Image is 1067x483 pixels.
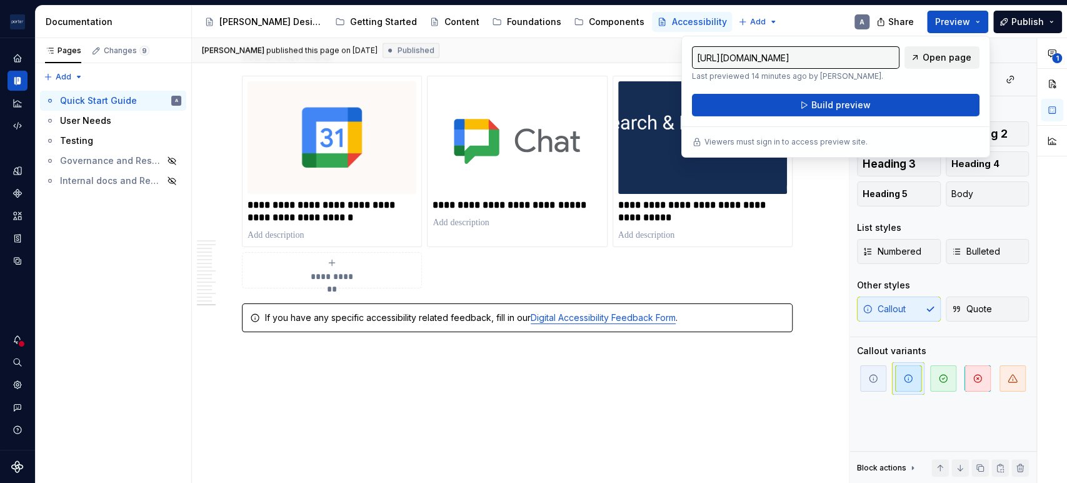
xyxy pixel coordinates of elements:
[40,151,186,171] a: Governance and Resources
[60,114,111,127] div: User Needs
[8,161,28,181] a: Design tokens
[692,94,979,116] button: Build preview
[11,460,24,473] svg: Supernova Logo
[199,9,732,34] div: Page tree
[433,81,601,194] img: f09e2a68-f3cd-4b52-9e95-e2013b6833e5.svg
[8,183,28,203] a: Components
[487,12,566,32] a: Foundations
[40,171,186,191] a: Internal docs and Resources
[652,12,732,32] a: Accessibility
[951,158,999,170] span: Heading 4
[946,239,1029,264] button: Bulleted
[46,16,186,28] div: Documentation
[265,312,784,324] div: If you have any specific accessibility related feedback, fill in our .
[40,131,186,151] a: Testing
[692,71,899,81] p: Last previewed 14 minutes ago by [PERSON_NAME].
[424,12,484,32] a: Content
[857,459,918,477] div: Block actions
[8,375,28,395] a: Settings
[904,46,979,69] a: Open page
[1011,16,1044,28] span: Publish
[60,94,137,107] div: Quick Start Guide
[704,137,868,147] p: Viewers must sign in to access preview site.
[248,81,416,194] img: a6873f97-220e-4c65-a38c-d17172817937.png
[8,330,28,350] button: Notifications
[589,16,644,28] div: Components
[330,12,422,32] a: Getting Started
[863,245,921,258] span: Numbered
[1052,53,1062,63] span: 1
[45,46,81,56] div: Pages
[569,12,649,32] a: Components
[672,16,727,28] div: Accessibility
[811,99,870,111] span: Build preview
[923,51,971,64] span: Open page
[750,17,766,27] span: Add
[946,181,1029,206] button: Body
[40,111,186,131] a: User Needs
[857,151,941,176] button: Heading 3
[104,46,149,56] div: Changes
[219,16,323,28] div: [PERSON_NAME] Design
[951,303,992,315] span: Quote
[8,71,28,91] a: Documentation
[40,91,186,111] a: Quick Start GuideA
[857,221,901,234] div: List styles
[8,48,28,68] a: Home
[8,93,28,113] a: Analytics
[888,16,914,28] span: Share
[618,81,787,194] img: b292b10f-ebac-4344-b36f-6d0b5e2432c3.png
[56,72,71,82] span: Add
[444,16,479,28] div: Content
[266,46,378,56] div: published this page on [DATE]
[857,181,941,206] button: Heading 5
[863,188,908,200] span: Heading 5
[946,297,1029,322] button: Quote
[139,46,149,56] span: 9
[350,16,417,28] div: Getting Started
[857,239,941,264] button: Numbered
[507,16,561,28] div: Foundations
[859,17,864,27] div: A
[8,397,28,417] div: Contact support
[8,228,28,248] a: Storybook stories
[40,68,87,86] button: Add
[60,175,163,187] div: Internal docs and Resources
[946,151,1029,176] button: Heading 4
[857,279,910,292] div: Other styles
[10,14,25,29] img: f0306bc8-3074-41fb-b11c-7d2e8671d5eb.png
[202,46,264,56] span: [PERSON_NAME]
[199,12,328,32] a: [PERSON_NAME] Design
[60,155,163,167] div: Governance and Resources
[993,11,1062,33] button: Publish
[531,312,676,323] a: Digital Accessibility Feedback Form
[8,352,28,372] button: Search ⌘K
[8,206,28,226] a: Assets
[398,46,434,56] span: Published
[60,135,93,147] div: Testing
[40,91,186,191] div: Page tree
[927,11,988,33] button: Preview
[863,158,916,170] span: Heading 3
[8,116,28,136] a: Code automation
[870,11,922,33] button: Share
[951,188,973,200] span: Body
[175,94,178,107] div: A
[935,16,970,28] span: Preview
[951,245,1000,258] span: Bulleted
[734,13,781,31] button: Add
[8,251,28,271] a: Data sources
[857,345,926,357] div: Callout variants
